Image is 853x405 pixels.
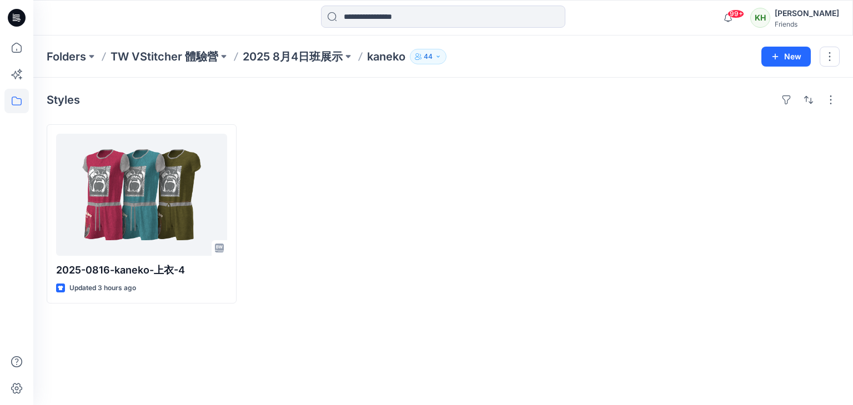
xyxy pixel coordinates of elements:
span: 99+ [727,9,744,18]
a: Folders [47,49,86,64]
p: 44 [424,50,433,63]
button: 44 [410,49,446,64]
div: Friends [775,20,839,28]
a: TW VStitcher 體驗營 [111,49,218,64]
button: New [761,47,811,67]
a: 2025 8月4日班展示 [243,49,343,64]
h4: Styles [47,93,80,107]
p: 2025-0816-kaneko-上衣-4 [56,262,227,278]
a: 2025-0816-kaneko-上衣-4 [56,134,227,256]
p: kaneko [367,49,405,64]
div: [PERSON_NAME] [775,7,839,20]
p: Updated 3 hours ago [69,282,136,294]
div: KH [750,8,770,28]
